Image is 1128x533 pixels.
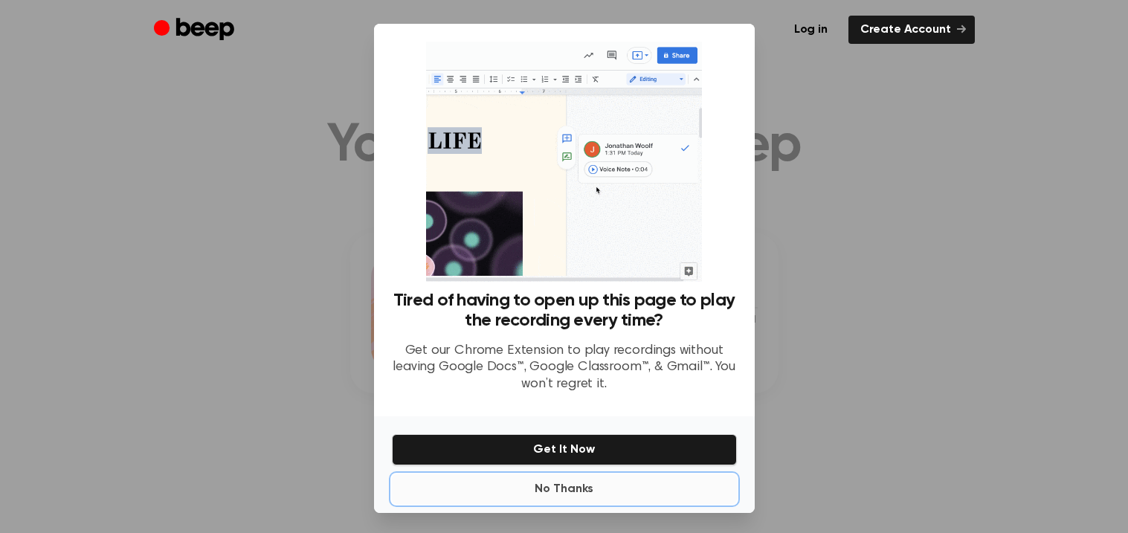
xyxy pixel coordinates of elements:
[392,474,737,504] button: No Thanks
[782,16,839,44] a: Log in
[848,16,975,44] a: Create Account
[392,291,737,331] h3: Tired of having to open up this page to play the recording every time?
[154,16,238,45] a: Beep
[392,434,737,465] button: Get It Now
[426,42,702,282] img: Beep extension in action
[392,343,737,393] p: Get our Chrome Extension to play recordings without leaving Google Docs™, Google Classroom™, & Gm...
